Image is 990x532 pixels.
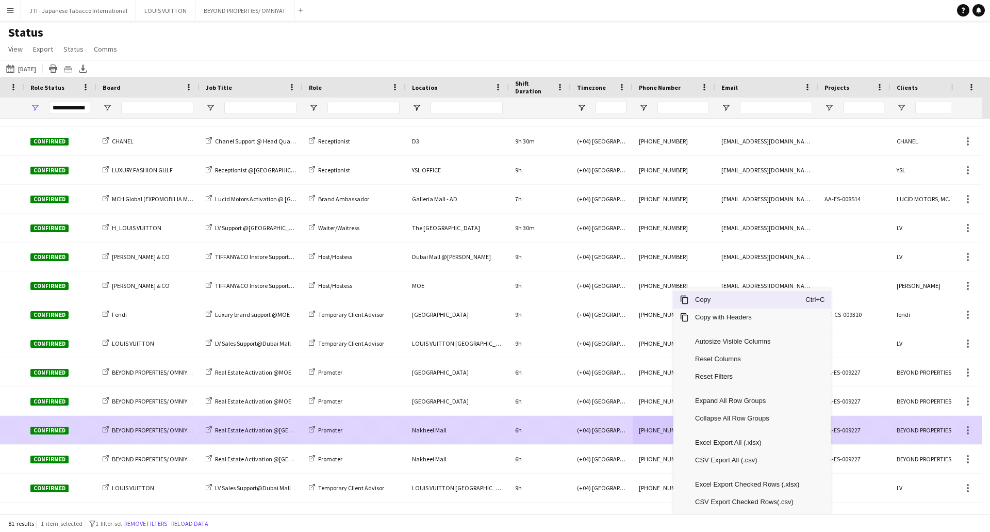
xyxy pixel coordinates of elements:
span: LOUIS VUITTON [112,340,154,347]
div: [PHONE_NUMBER] [633,503,715,531]
span: Copy [689,291,805,309]
span: Expand All Row Groups [689,392,805,410]
a: Waiter/Waitress [309,224,359,232]
span: Reset Filters [689,368,805,385]
span: Temporary Client Advisor [318,484,384,492]
a: Temporary Client Advisor [309,311,384,318]
span: Email [721,84,738,91]
span: Promoter [318,426,342,434]
div: lv [890,503,963,531]
span: Autosize Visible Columns [689,333,805,350]
div: YSL [890,156,963,184]
div: (+04) [GEOGRAPHIC_DATA] [571,271,633,300]
a: LV Sales Support@Dubai Mall [206,340,291,347]
div: [PHONE_NUMBER] [633,387,715,415]
div: AA-ES-009227 [818,387,890,415]
div: [EMAIL_ADDRESS][DOMAIN_NAME] [715,243,818,271]
div: BEYOND PROPERTIES [890,387,963,415]
div: 6h [509,358,571,386]
div: [EMAIL_ADDRESS][DOMAIN_NAME] [715,156,818,184]
div: 6h [509,387,571,415]
div: Galleria Mall - AD [406,185,509,213]
span: Promoter [318,368,342,376]
input: Job Title Filter Input [224,102,296,114]
a: CHANEL [103,137,134,145]
div: LV [890,214,963,242]
div: [PHONE_NUMBER] [633,243,715,271]
div: Nakheel Mall [406,416,509,444]
span: Confirmed [30,340,69,348]
span: Copy with Headers [689,309,805,326]
div: fendi [890,300,963,329]
div: [PERSON_NAME] [890,271,963,300]
a: Receptionist @[GEOGRAPHIC_DATA] [206,166,310,174]
a: BEYOND PROPERTIES/ OMNIYAT [103,455,194,463]
a: LOUIS VUITTON [103,340,154,347]
a: Real Estate Activation @[GEOGRAPHIC_DATA] [206,426,336,434]
span: CSV Export All (.csv) [689,452,805,469]
div: AA-ES-009227 [818,445,890,473]
div: (+04) [GEOGRAPHIC_DATA] [571,214,633,242]
span: Waiter/Waitress [318,224,359,232]
a: LV Sales Support@Dubai Mall [206,484,291,492]
div: 7h [509,185,571,213]
div: AA-ES-009227 [818,358,890,386]
div: [PHONE_NUMBER] [633,214,715,242]
div: [GEOGRAPHIC_DATA] [406,503,509,531]
div: (+04) [GEOGRAPHIC_DATA] [571,300,633,329]
span: Real Estate Activation @MOE [215,397,291,405]
a: Brand Ambassador [309,195,369,203]
span: Timezone [577,84,606,91]
input: Timezone Filter Input [596,102,626,114]
div: MOE [406,271,509,300]
div: [PHONE_NUMBER] [633,329,715,358]
span: Job Title [206,84,232,91]
span: Chanel Support @ Head Quarter D3 [215,137,308,145]
button: LOUIS VUITTON [136,1,195,21]
button: Remove filters [122,518,169,529]
span: Confirmed [30,224,69,232]
div: YSL OFFICE [406,156,509,184]
span: Lucid Motors Activation @ [GEOGRAPHIC_DATA] [215,195,341,203]
a: Promoter [309,426,342,434]
a: TIFFANY&CO Instore Support@ [GEOGRAPHIC_DATA] [206,253,352,261]
span: Role Status [30,84,64,91]
span: Excel Export Checked Rows (.xlsx) [689,476,805,493]
span: [PERSON_NAME] & CO [112,282,170,289]
span: Receptionist @[GEOGRAPHIC_DATA] [215,166,310,174]
div: LOUIS VUITTON [GEOGRAPHIC_DATA] - [GEOGRAPHIC_DATA] [406,329,509,358]
span: 1 item selected [41,520,82,527]
button: Open Filter Menu [103,103,112,112]
app-action-btn: Print [47,62,59,75]
a: LUXURY FASHION GULF [103,166,173,174]
div: 9h [509,271,571,300]
span: Comms [94,44,117,54]
div: 9h [509,300,571,329]
a: Status [59,42,88,56]
button: Open Filter Menu [639,103,648,112]
span: [PERSON_NAME] & CO [112,253,170,261]
div: [PHONE_NUMBER] [633,474,715,502]
a: LOUIS VUITTON [103,484,154,492]
input: Clients Filter Input [915,102,956,114]
span: CHANEL [112,137,134,145]
div: [PHONE_NUMBER] [633,127,715,155]
div: [PHONE_NUMBER] [633,358,715,386]
button: Open Filter Menu [721,103,731,112]
div: [PHONE_NUMBER] [633,416,715,444]
span: Real Estate Activation @[GEOGRAPHIC_DATA] [215,455,336,463]
span: LV Sales Support@Dubai Mall [215,484,291,492]
span: H_LOUIS VUITTON [112,224,161,232]
button: Reload data [169,518,210,529]
span: Status [63,44,84,54]
span: Projects [824,84,849,91]
span: LV Sales Support@Dubai Mall [215,340,291,347]
span: Confirmed [30,398,69,406]
span: Real Estate Activation @[GEOGRAPHIC_DATA] [215,426,336,434]
span: Temporary Client Advisor [318,311,384,318]
div: [EMAIL_ADDRESS][DOMAIN_NAME] [715,271,818,300]
span: Real Estate Activation @MOE [215,368,291,376]
a: BEYOND PROPERTIES/ OMNIYAT [103,368,194,376]
a: Comms [90,42,121,56]
div: [PHONE_NUMBER] [633,156,715,184]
